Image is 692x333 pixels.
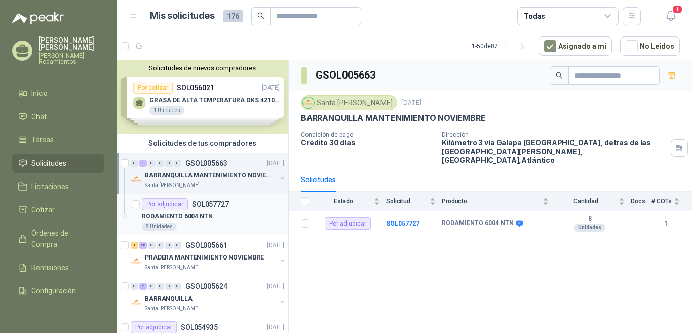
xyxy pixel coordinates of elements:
div: 0 [131,160,138,167]
p: [PERSON_NAME] [PERSON_NAME] [39,36,104,51]
div: 0 [157,283,164,290]
span: Solicitudes [31,158,66,169]
span: 1 [672,5,683,14]
a: Cotizar [12,200,104,219]
a: 0 2 0 0 0 0 GSOL005624[DATE] Company LogoBARRANQUILLASanta [PERSON_NAME] [131,280,286,313]
div: 0 [165,283,173,290]
a: Tareas [12,130,104,150]
span: Producto [442,198,541,205]
p: GSOL005624 [185,283,227,290]
button: 1 [662,7,680,25]
span: # COTs [651,198,672,205]
th: Producto [442,192,555,211]
div: 26 [139,242,147,249]
div: 1 - 50 de 87 [472,38,530,54]
span: Licitaciones [31,181,69,192]
p: BARRANQUILLA [145,294,193,304]
span: search [556,72,563,79]
p: Kilómetro 3 vía Galapa [GEOGRAPHIC_DATA], detras de las [GEOGRAPHIC_DATA][PERSON_NAME], [GEOGRAPH... [442,138,667,164]
div: Solicitudes de nuevos compradoresPor cotizarSOL056021[DATE] GRASA DE ALTA TEMPERATURA OKS 4210 X ... [117,60,288,134]
a: Remisiones [12,258,104,277]
span: Solicitud [386,198,428,205]
div: 0 [165,160,173,167]
div: 0 [174,160,181,167]
span: search [257,12,264,19]
span: 176 [223,10,243,22]
div: 1 [131,242,138,249]
p: RODAMIENTO 6004 NTN [142,212,213,221]
p: SOL057727 [192,201,229,208]
div: 8 Unidades [142,223,177,231]
div: 0 [148,242,156,249]
th: Estado [315,192,386,211]
p: Santa [PERSON_NAME] [145,181,200,190]
th: Cantidad [555,192,631,211]
a: 0 1 0 0 0 0 GSOL005663[DATE] Company LogoBARRANQUILLA MANTENIMIENTO NOVIEMBRESanta [PERSON_NAME] [131,157,286,190]
a: Órdenes de Compra [12,224,104,254]
img: Company Logo [131,255,143,268]
button: No Leídos [620,36,680,56]
p: Santa [PERSON_NAME] [145,305,200,313]
p: [PERSON_NAME] Rodamientos [39,53,104,65]
div: 0 [131,283,138,290]
img: Company Logo [303,97,314,108]
a: Chat [12,107,104,126]
p: PRADERA MANTENIMIENTO NOVIEMBRE [145,253,264,263]
div: Santa [PERSON_NAME] [301,95,397,110]
p: Crédito 30 días [301,138,434,147]
div: 0 [157,242,164,249]
p: GSOL005663 [185,160,227,167]
th: Docs [631,192,651,211]
span: Configuración [31,285,76,297]
p: [DATE] [267,323,284,332]
span: Tareas [31,134,54,145]
a: Manuales y ayuda [12,305,104,324]
span: Cantidad [555,198,617,205]
a: Por adjudicarSOL057727RODAMIENTO 6004 NTN8 Unidades [117,194,288,235]
img: Logo peakr [12,12,64,24]
b: 8 [555,215,625,224]
div: 2 [139,283,147,290]
p: BARRANQUILLA MANTENIMIENTO NOVIEMBRE [301,113,486,123]
p: [DATE] [267,241,284,250]
div: 0 [157,160,164,167]
h1: Mis solicitudes [150,9,215,23]
p: [DATE] [267,282,284,291]
p: GSOL005661 [185,242,227,249]
div: 0 [174,283,181,290]
a: SOL057727 [386,220,419,227]
span: Cotizar [31,204,55,215]
p: SOL054935 [181,324,218,331]
th: Solicitud [386,192,442,211]
p: Santa [PERSON_NAME] [145,264,200,272]
p: [DATE] [401,98,421,108]
div: Solicitudes de tus compradores [117,134,288,153]
h3: GSOL005663 [316,67,377,83]
div: 0 [174,242,181,249]
p: [DATE] [267,159,284,168]
a: Licitaciones [12,177,104,196]
div: Unidades [574,224,605,232]
p: Condición de pago [301,131,434,138]
p: Dirección [442,131,667,138]
img: Company Logo [131,173,143,186]
span: Remisiones [31,262,69,273]
div: Todas [524,11,545,22]
div: 0 [148,283,156,290]
span: Órdenes de Compra [31,228,95,250]
div: Solicitudes [301,174,336,186]
div: 0 [165,242,173,249]
div: 0 [148,160,156,167]
a: Solicitudes [12,154,104,173]
div: Por adjudicar [142,198,188,210]
button: Solicitudes de nuevos compradores [121,64,284,72]
div: Por adjudicar [325,217,371,230]
b: 1 [651,219,680,229]
span: Chat [31,111,47,122]
a: 1 26 0 0 0 0 GSOL005661[DATE] Company LogoPRADERA MANTENIMIENTO NOVIEMBRESanta [PERSON_NAME] [131,239,286,272]
p: BARRANQUILLA MANTENIMIENTO NOVIEMBRE [145,171,271,180]
img: Company Logo [131,297,143,309]
a: Configuración [12,281,104,301]
b: RODAMIENTO 6004 NTN [442,219,514,228]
